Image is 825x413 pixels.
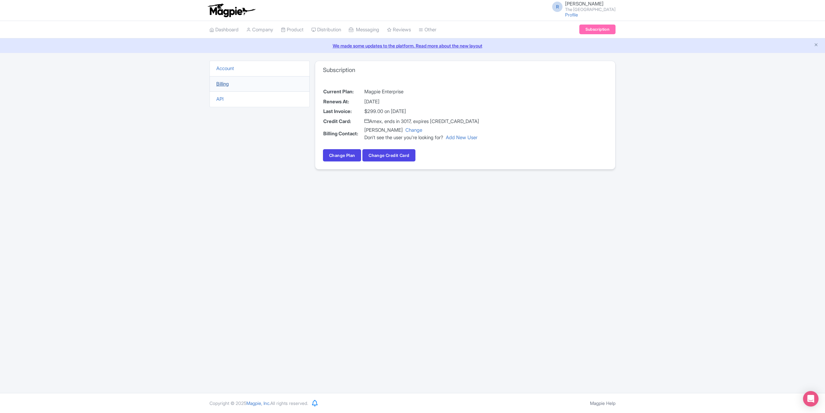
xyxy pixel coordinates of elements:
span: Magpie, Inc. [246,400,270,406]
div: Open Intercom Messenger [803,391,819,407]
img: logo-ab69f6fb50320c5b225c76a69d11143b.png [206,3,256,17]
a: Subscription [579,25,616,34]
a: Change [405,127,422,133]
a: API [216,96,224,102]
span: [PERSON_NAME] [565,1,604,7]
button: Change Credit Card [362,149,415,161]
a: Company [246,21,273,39]
th: Current Plan: [323,87,364,97]
a: Profile [565,12,578,17]
a: Add New User [446,134,477,140]
a: We made some updates to the platform. Read more about the new layout [4,42,821,49]
a: Distribution [311,21,341,39]
span: R [552,2,562,12]
td: Magpie Enterprise [364,87,479,97]
th: Credit Card: [323,117,364,127]
a: Change Plan [323,149,361,161]
div: Don't see the user you're looking for? [364,134,479,141]
td: [PERSON_NAME] [364,126,479,141]
a: Magpie Help [590,400,616,406]
td: $299.00 on [DATE] [364,107,479,117]
a: R [PERSON_NAME] The [GEOGRAPHIC_DATA] [548,1,616,12]
a: Reviews [387,21,411,39]
td: Amex, ends in 3017, expires [CREDIT_CARD_DATA] [364,117,479,127]
a: Other [419,21,436,39]
a: Billing [216,81,229,87]
button: Close announcement [814,42,819,49]
th: Renews At: [323,97,364,107]
a: Account [216,65,234,71]
a: Messaging [349,21,379,39]
td: [DATE] [364,97,479,107]
h3: Subscription [323,67,355,74]
a: Product [281,21,304,39]
th: Last Invoice: [323,107,364,117]
a: Dashboard [209,21,239,39]
div: Copyright © 2025 All rights reserved. [206,400,312,407]
th: Billing Contact: [323,126,364,141]
small: The [GEOGRAPHIC_DATA] [565,7,616,12]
